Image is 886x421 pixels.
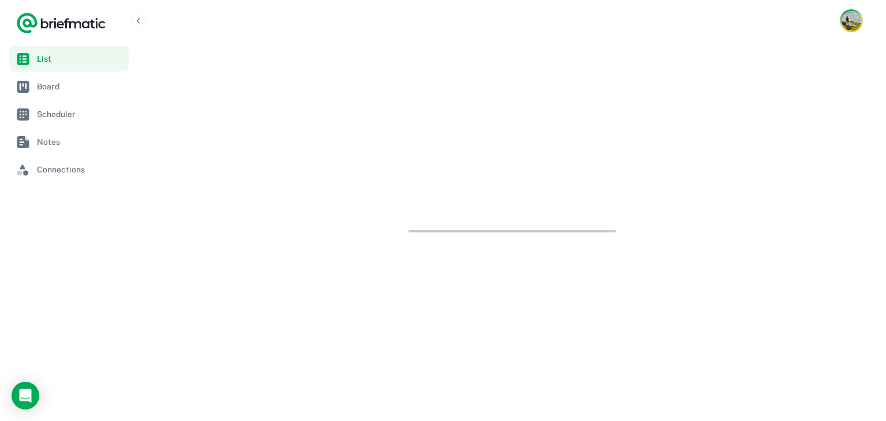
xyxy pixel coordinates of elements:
[840,9,863,32] button: Account button
[9,74,129,99] a: Board
[9,46,129,72] a: List
[16,12,106,35] a: Logo
[37,136,124,148] span: Notes
[9,129,129,155] a: Notes
[842,11,861,31] img: Karl Chaffey
[37,108,124,121] span: Scheduler
[12,382,39,409] div: Load Chat
[37,52,124,65] span: List
[9,102,129,127] a: Scheduler
[37,163,124,176] span: Connections
[9,157,129,182] a: Connections
[37,80,124,93] span: Board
